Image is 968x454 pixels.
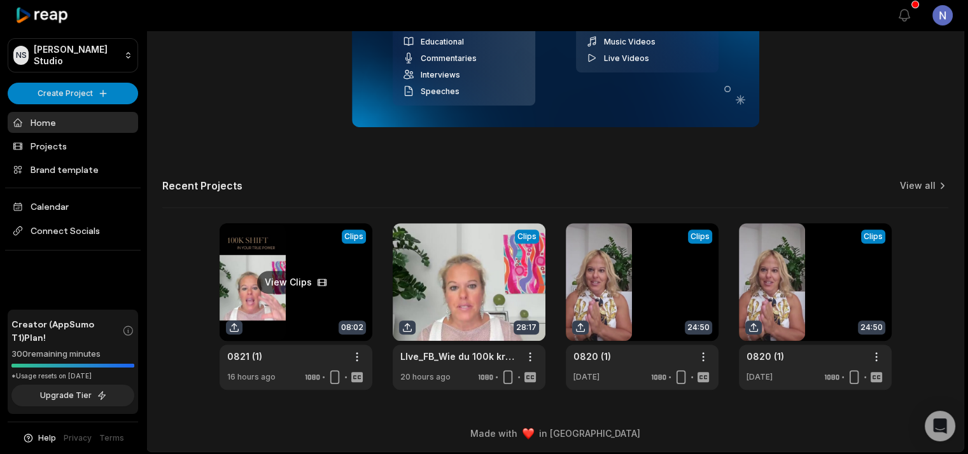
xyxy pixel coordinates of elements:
a: Terms [99,432,124,444]
p: [PERSON_NAME] Studio [34,44,119,67]
a: View all [900,179,936,192]
span: Connect Socials [8,219,138,242]
a: 0821 (1) [227,350,262,363]
a: Calendar [8,196,138,217]
button: Help [22,432,56,444]
div: NS [13,46,29,65]
span: Educational [421,37,464,46]
a: Brand template [8,159,138,180]
span: Live Videos [604,53,649,63]
img: heart emoji [523,428,534,439]
button: Create Project [8,83,138,104]
a: 0820 (1) [573,350,611,363]
div: Made with in [GEOGRAPHIC_DATA] [158,427,952,440]
div: 300 remaining minutes [11,348,134,361]
a: Privacy [64,432,92,444]
span: Speeches [421,86,459,96]
span: Commentaries [421,53,477,63]
div: *Usage resets on [DATE] [11,371,134,381]
span: Help [38,432,56,444]
span: Interviews [421,70,460,79]
div: Open Intercom Messenger [925,411,955,441]
span: Creator (AppSumo T1) Plan! [11,317,122,344]
h2: Recent Projects [162,179,242,192]
button: Upgrade Tier [11,385,134,406]
a: LIve_FB_Wie du 100k kreierst [400,350,517,363]
a: Projects [8,135,138,156]
a: 0820 (1) [747,350,784,363]
span: Music Videos [604,37,656,46]
a: Home [8,112,138,133]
